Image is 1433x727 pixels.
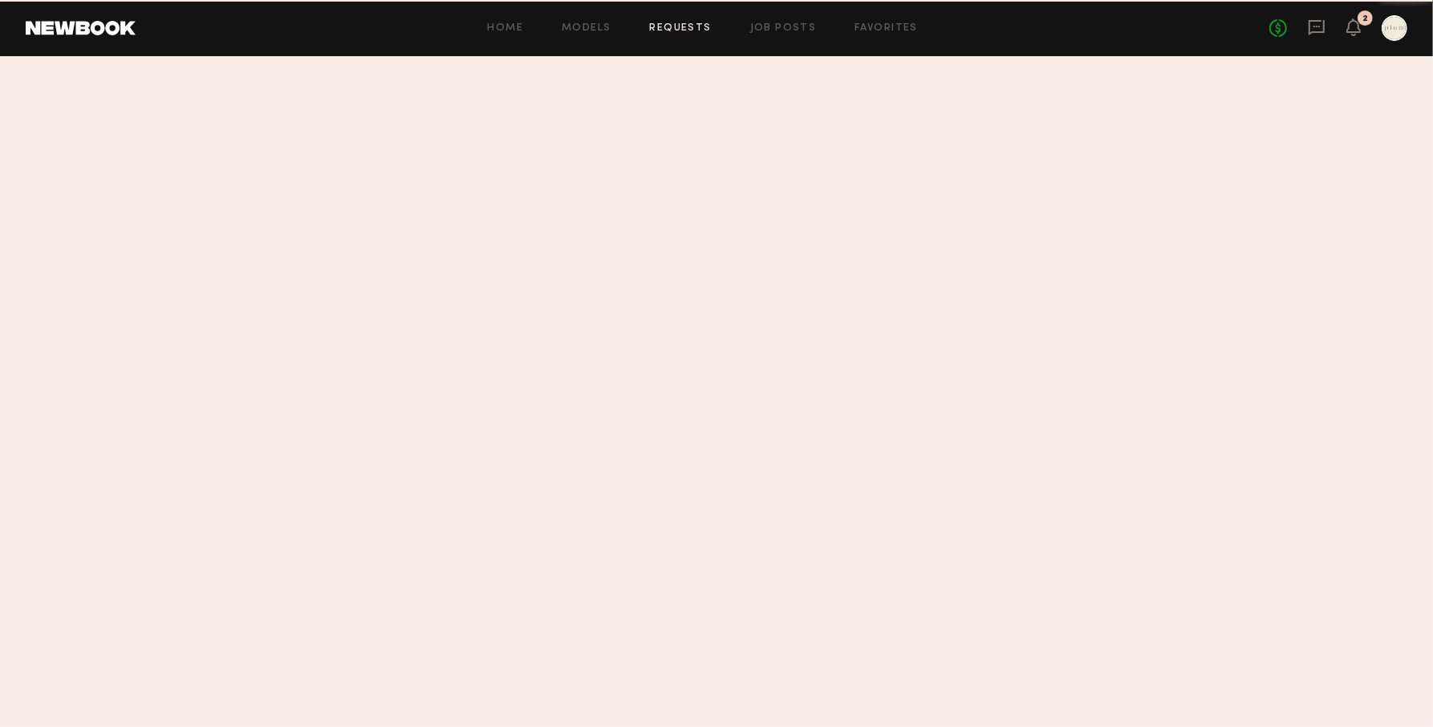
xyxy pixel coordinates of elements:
[855,23,918,34] a: Favorites
[1362,14,1368,23] div: 2
[750,23,817,34] a: Job Posts
[562,23,611,34] a: Models
[488,23,524,34] a: Home
[650,23,712,34] a: Requests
